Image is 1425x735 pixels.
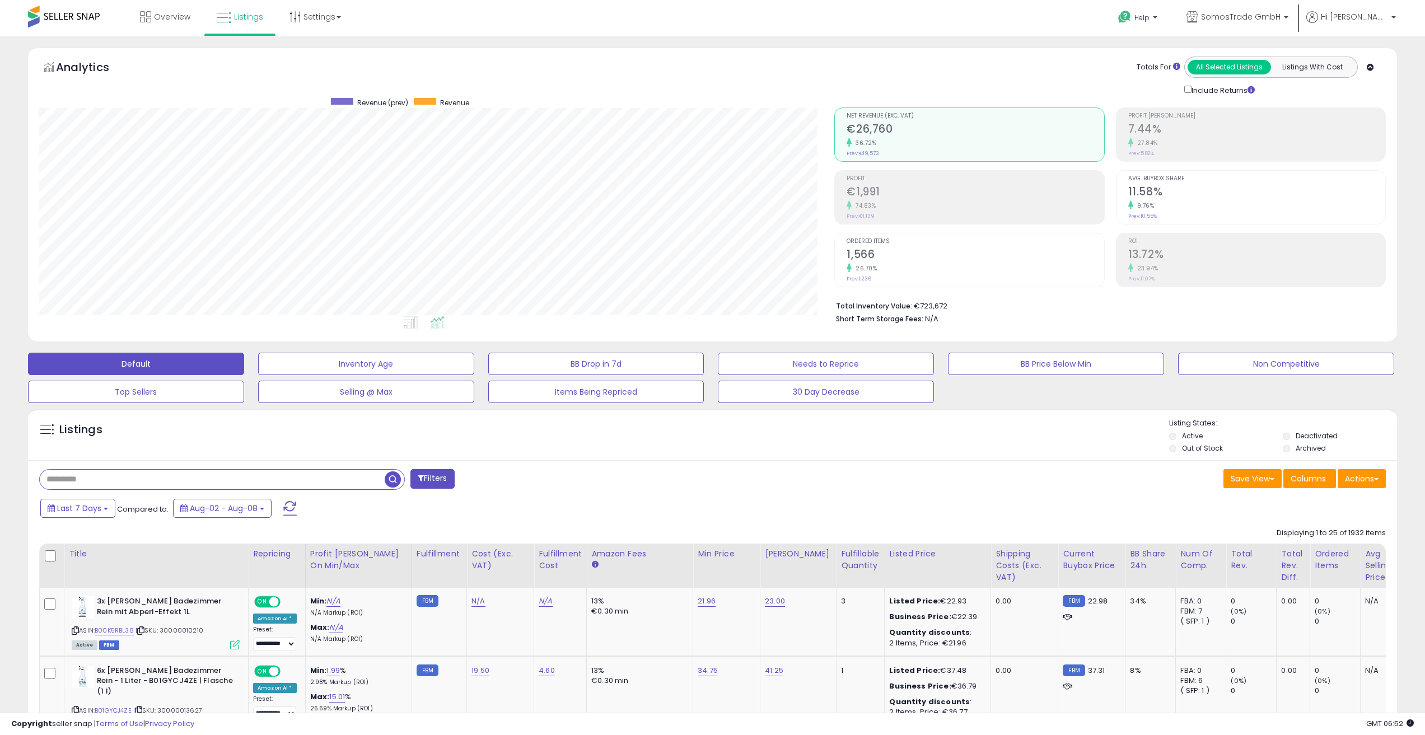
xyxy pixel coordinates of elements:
[59,422,102,438] h5: Listings
[310,692,403,713] div: %
[1128,213,1157,219] small: Prev: 10.55%
[1178,353,1394,375] button: Non Competitive
[255,597,269,607] span: ON
[889,665,940,676] b: Listed Price:
[440,98,469,107] span: Revenue
[996,548,1053,583] div: Shipping Costs (Exc. VAT)
[417,548,462,560] div: Fulfillment
[97,596,233,620] b: 3x [PERSON_NAME] Badezimmer Rein mit Abperl-Effekt 1L
[847,275,871,282] small: Prev: 1,236
[234,11,263,22] span: Listings
[11,718,52,729] strong: Copyright
[996,596,1049,606] div: 0.00
[95,706,132,715] a: B01GYCJ4ZE
[471,596,485,607] a: N/A
[154,11,190,22] span: Overview
[1128,176,1385,182] span: Avg. Buybox Share
[889,627,970,638] b: Quantity discounts
[889,548,986,560] div: Listed Price
[698,665,718,676] a: 34.75
[1231,548,1272,572] div: Total Rev.
[841,548,880,572] div: Fulfillable Quantity
[279,597,297,607] span: OFF
[1088,596,1108,606] span: 22.98
[841,666,876,676] div: 1
[258,353,474,375] button: Inventory Age
[1315,596,1360,606] div: 0
[1315,607,1330,616] small: (0%)
[889,697,982,707] div: :
[1315,666,1360,676] div: 0
[1133,264,1158,273] small: 23.94%
[698,548,755,560] div: Min Price
[847,123,1104,138] h2: €26,760
[836,314,923,324] b: Short Term Storage Fees:
[1231,616,1276,626] div: 0
[310,609,403,617] p: N/A Markup (ROI)
[11,719,194,729] div: seller snap | |
[1182,431,1203,441] label: Active
[591,548,688,560] div: Amazon Fees
[1063,548,1120,572] div: Current Buybox Price
[1277,528,1386,539] div: Displaying 1 to 25 of 1932 items
[417,595,438,607] small: FBM
[310,691,330,702] b: Max:
[1315,548,1356,572] div: Ordered Items
[852,139,876,147] small: 36.72%
[1231,676,1246,685] small: (0%)
[1063,595,1085,607] small: FBM
[1130,666,1167,676] div: 8%
[310,548,407,572] div: Profit [PERSON_NAME] on Min/Max
[136,626,203,635] span: | SKU: 30000010210
[1231,686,1276,696] div: 0
[591,676,684,686] div: €0.30 min
[310,666,403,686] div: %
[56,59,131,78] h5: Analytics
[1321,11,1388,22] span: Hi [PERSON_NAME]
[765,596,785,607] a: 23.00
[847,113,1104,119] span: Net Revenue (Exc. VAT)
[1315,676,1330,685] small: (0%)
[889,681,951,691] b: Business Price:
[1169,418,1397,429] p: Listing States:
[889,681,982,691] div: €36.79
[310,622,330,633] b: Max:
[329,691,345,703] a: 15.01
[1365,666,1402,676] div: N/A
[310,705,403,713] p: 26.69% Markup (ROI)
[173,499,272,518] button: Aug-02 - Aug-08
[1315,686,1360,696] div: 0
[847,176,1104,182] span: Profit
[1128,150,1154,157] small: Prev: 5.82%
[258,381,474,403] button: Selling @ Max
[948,353,1164,375] button: BB Price Below Min
[1180,606,1217,616] div: FBM: 7
[889,696,970,707] b: Quantity discounts
[591,606,684,616] div: €0.30 min
[765,548,831,560] div: [PERSON_NAME]
[72,640,97,650] span: All listings currently available for purchase on Amazon
[40,499,115,518] button: Last 7 Days
[1128,123,1385,138] h2: 7.44%
[471,548,529,572] div: Cost (Exc. VAT)
[1118,10,1132,24] i: Get Help
[1133,202,1155,210] small: 9.76%
[99,640,119,650] span: FBM
[1231,596,1276,606] div: 0
[539,665,555,676] a: 4.60
[1281,548,1305,583] div: Total Rev. Diff.
[1283,469,1336,488] button: Columns
[310,678,403,686] p: 2.98% Markup (ROI)
[591,596,684,606] div: 13%
[1180,596,1217,606] div: FBA: 0
[1088,665,1105,676] span: 37.31
[1291,473,1326,484] span: Columns
[1366,718,1414,729] span: 2025-08-16 06:52 GMT
[1306,11,1396,36] a: Hi [PERSON_NAME]
[1201,11,1281,22] span: SomosTrade GmbH
[28,381,244,403] button: Top Sellers
[253,548,301,560] div: Repricing
[310,635,403,643] p: N/A Markup (ROI)
[539,548,582,572] div: Fulfillment Cost
[847,150,879,157] small: Prev: €19,573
